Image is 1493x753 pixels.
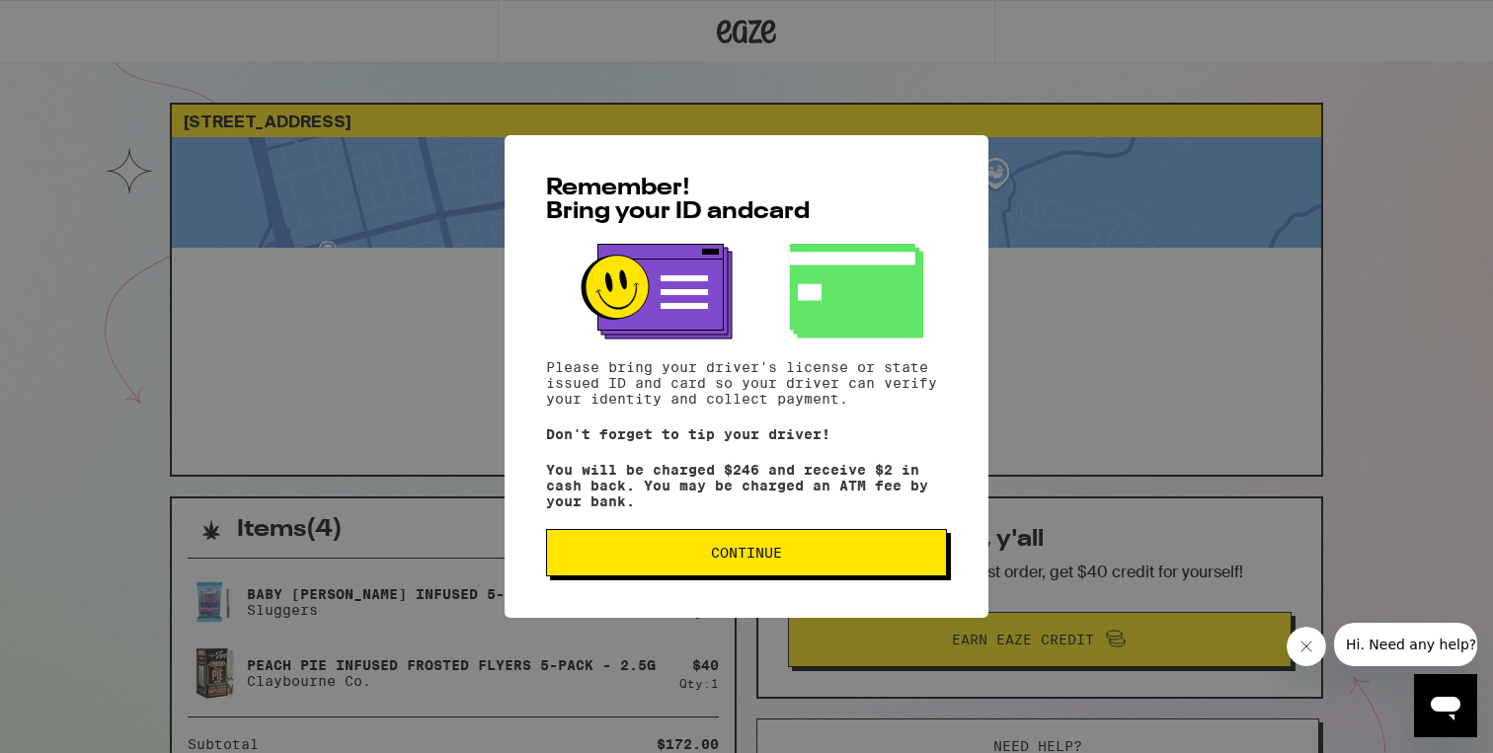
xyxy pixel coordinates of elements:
[546,462,947,509] p: You will be charged $246 and receive $2 in cash back. You may be charged an ATM fee by your bank.
[1414,674,1477,737] iframe: Button to launch messaging window
[546,359,947,407] p: Please bring your driver's license or state issued ID and card so your driver can verify your ide...
[1334,623,1477,666] iframe: Message from company
[546,426,947,442] p: Don't forget to tip your driver!
[711,546,782,560] span: Continue
[546,529,947,576] button: Continue
[546,177,810,224] span: Remember! Bring your ID and card
[1287,627,1326,666] iframe: Close message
